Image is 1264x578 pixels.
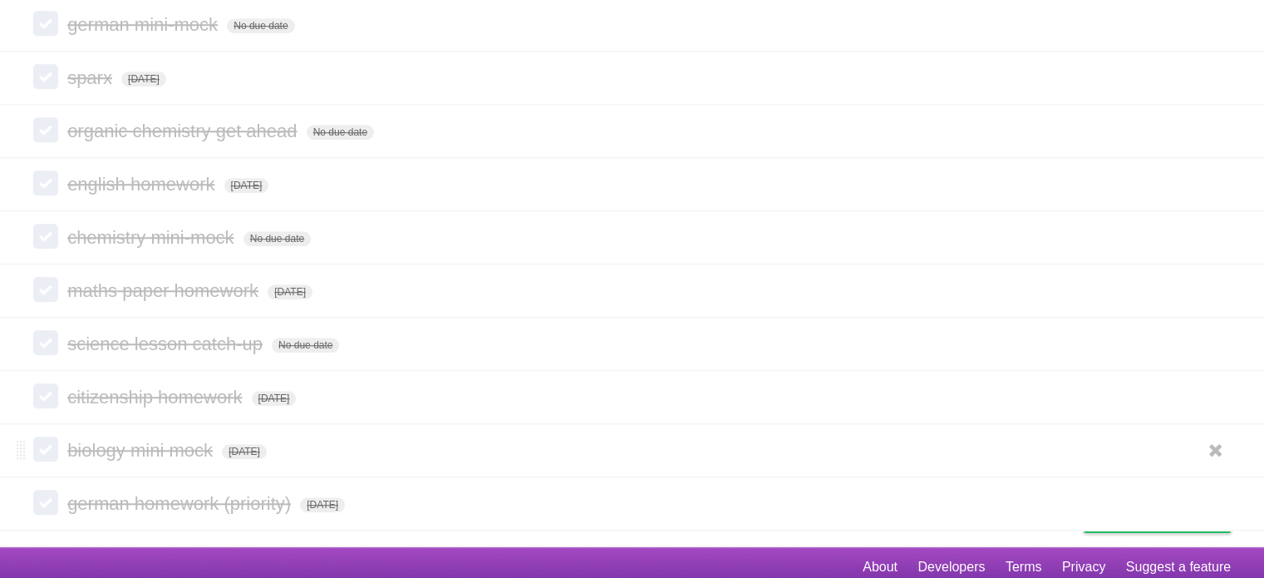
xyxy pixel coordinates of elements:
label: Done [33,11,58,36]
span: Buy me a coffee [1119,503,1222,532]
span: organic chemistry get ahead [67,121,301,141]
label: Done [33,277,58,302]
span: [DATE] [268,284,312,299]
span: german mini-mock [67,14,222,35]
label: Done [33,437,58,462]
span: german homework (priority) [67,493,295,514]
span: english homework [67,174,219,195]
label: Done [33,170,58,195]
label: Done [33,117,58,142]
label: Done [33,224,58,249]
span: No due date [227,18,294,33]
span: maths paper homework [67,280,263,301]
label: Done [33,490,58,515]
span: biology mini mock [67,440,217,461]
span: [DATE] [252,391,297,406]
label: Done [33,64,58,89]
span: No due date [243,231,311,246]
span: citizenship homework [67,387,246,408]
span: [DATE] [300,497,345,512]
span: science lesson catch-up [67,333,267,354]
label: Done [33,330,58,355]
span: chemistry mini-mock [67,227,238,248]
span: sparx [67,67,116,88]
span: [DATE] [121,72,166,86]
label: Done [33,383,58,408]
span: [DATE] [222,444,267,459]
span: No due date [272,338,339,353]
span: [DATE] [224,178,269,193]
span: No due date [307,125,374,140]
